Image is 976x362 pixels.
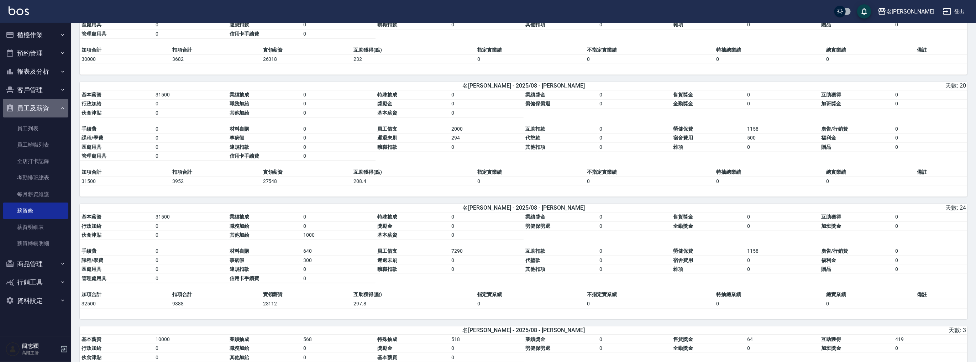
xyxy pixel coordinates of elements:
span: 勞健保勞退 [525,223,550,229]
td: 0 [154,265,228,274]
td: 31500 [154,213,228,222]
span: 基本薪資 [377,110,397,116]
td: 0 [301,274,376,283]
span: 贈品 [821,266,831,272]
td: 3952 [170,177,261,186]
img: Person [6,342,20,356]
td: 0 [301,222,376,231]
td: 64 [745,335,819,344]
span: 違規扣款 [230,266,250,272]
span: 基本薪資 [82,336,101,342]
td: 扣項合計 [170,290,261,299]
td: 指定實業績 [476,168,586,177]
td: 0 [154,274,228,283]
span: 基本薪資 [82,92,101,98]
span: 宿舍費用 [673,135,693,141]
td: 0 [714,54,824,64]
td: 1000 [301,231,376,240]
span: 課程/學費 [82,257,103,263]
td: 0 [745,256,819,265]
span: 行政加給 [82,223,101,229]
td: 208.4 [352,177,476,186]
td: 加項合計 [80,46,170,55]
td: 32500 [80,299,170,308]
td: 0 [586,299,715,308]
span: 基本薪資 [82,214,101,220]
span: 其他扣項 [525,22,545,27]
span: 加班獎金 [821,345,841,351]
span: 特殊抽成 [377,92,397,98]
td: 特抽總業績 [714,290,824,299]
span: 加班獎金 [821,101,841,106]
span: 互助扣款 [525,248,545,254]
td: 特抽總業績 [714,168,824,177]
td: 0 [301,30,376,39]
td: 不指定實業績 [586,290,715,299]
td: 0 [745,265,819,274]
a: 全店打卡記錄 [3,153,68,169]
td: 0 [893,344,967,353]
span: 信用卡手續費 [230,276,259,281]
img: Logo [9,6,29,15]
td: 1158 [745,125,819,134]
td: 0 [450,109,524,118]
td: 互助獲得(點) [352,290,476,299]
td: 31500 [80,177,170,186]
td: 2000 [450,125,524,134]
a: 薪資轉帳明細 [3,235,68,252]
span: 廣告/行銷費 [821,126,848,132]
td: 0 [745,90,819,100]
table: a dense table [80,213,967,290]
a: 薪資條 [3,203,68,219]
span: 員工借支 [377,126,397,132]
td: 0 [301,99,376,109]
td: 0 [301,133,376,143]
td: 0 [450,90,524,100]
td: 互助獲得(點) [352,46,476,55]
a: 員工離職列表 [3,137,68,153]
button: 預約管理 [3,44,68,63]
td: 0 [450,344,524,353]
span: 管理處用具 [82,153,106,159]
td: 0 [893,20,967,30]
span: 員工借支 [377,248,397,254]
td: 0 [301,125,376,134]
span: 職務加給 [230,223,250,229]
td: 0 [893,265,967,274]
button: 員工及薪資 [3,99,68,117]
span: 宿舍費用 [673,257,693,263]
td: 0 [598,125,672,134]
td: 0 [824,177,915,186]
span: 曠職扣款 [377,266,397,272]
td: 備註 [915,290,967,299]
a: 員工列表 [3,120,68,137]
span: 特殊抽成 [377,336,397,342]
table: a dense table [80,90,967,168]
span: 事病假 [230,135,245,141]
td: 0 [598,133,672,143]
span: 名[PERSON_NAME] - 2025/08 - [PERSON_NAME] [462,327,585,334]
td: 27548 [261,177,352,186]
span: 其他加給 [230,110,250,116]
td: 備註 [915,168,967,177]
span: 信用卡手續費 [230,31,259,37]
td: 0 [586,54,715,64]
td: 不指定實業績 [586,46,715,55]
td: 0 [598,213,672,222]
td: 0 [893,247,967,256]
div: 名[PERSON_NAME] [886,7,934,16]
span: 伙食津貼 [82,355,101,360]
span: 業績獎金 [525,214,545,220]
span: 廣告/行銷費 [821,248,848,254]
td: 0 [714,299,824,308]
span: 雜項 [673,144,683,150]
td: 0 [745,143,819,152]
span: 互助扣款 [525,126,545,132]
td: 0 [450,265,524,274]
td: 實領薪資 [261,168,352,177]
span: 區處用具 [82,266,101,272]
td: 互助獲得(點) [352,168,476,177]
span: 基本薪資 [377,355,397,360]
span: 其他扣項 [525,266,545,272]
td: 不指定實業績 [586,168,715,177]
